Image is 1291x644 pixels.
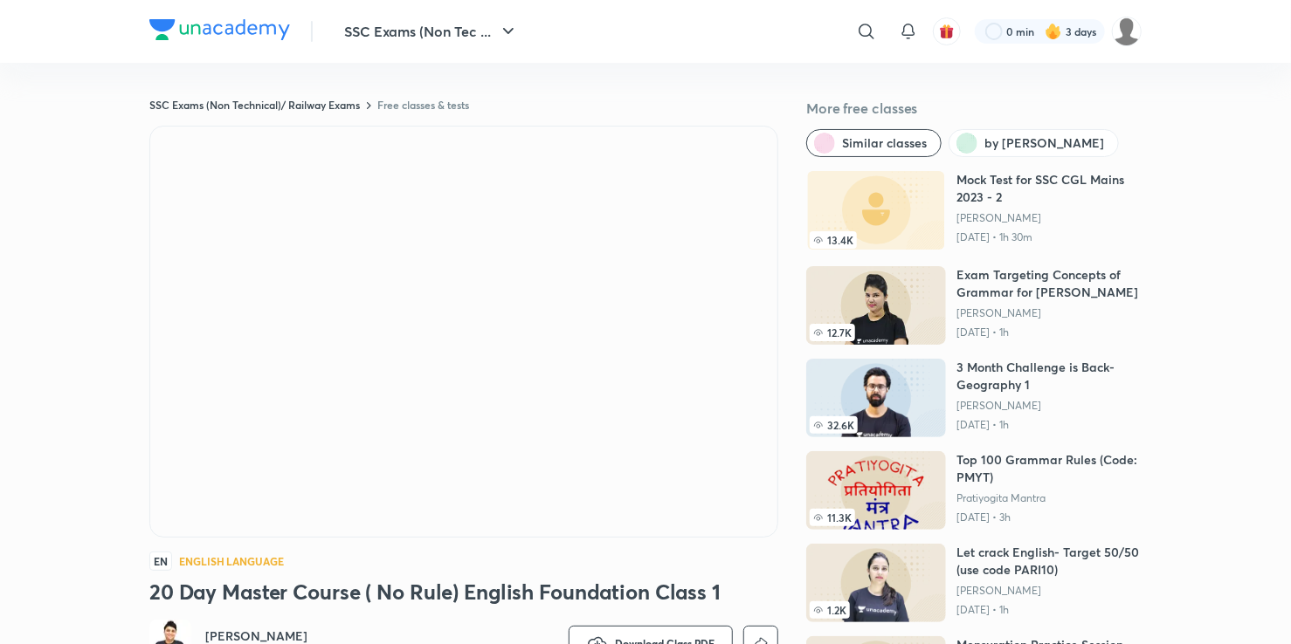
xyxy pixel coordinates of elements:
[810,324,855,341] span: 12.7K
[806,129,942,157] button: Similar classes
[956,359,1142,394] h6: 3 Month Challenge is Back- Geography 1
[956,325,1142,339] p: [DATE] • 1h
[939,24,955,39] img: avatar
[956,306,1142,320] a: [PERSON_NAME]
[984,134,1104,152] span: by Anubhav Goswami
[810,231,857,249] span: 13.4K
[1045,23,1062,40] img: streak
[956,418,1142,432] p: [DATE] • 1h
[810,509,855,526] span: 11.3K
[956,211,1142,225] a: [PERSON_NAME]
[956,399,1142,413] a: [PERSON_NAME]
[150,127,777,537] iframe: Class
[334,14,529,49] button: SSC Exams (Non Tec ...
[956,544,1142,579] h6: Let crack English- Target 50/50 (use code PARI10)
[956,230,1142,244] p: [DATE] • 1h 30m
[956,510,1142,524] p: [DATE] • 3h
[806,98,1142,119] h5: More free classes
[810,601,850,619] span: 1.2K
[933,17,961,45] button: avatar
[149,19,290,45] a: Company Logo
[810,416,858,434] span: 32.6K
[949,129,1119,157] button: by Anubhav Goswami
[956,451,1142,486] h6: Top 100 Grammar Rules (Code: PMYT)
[842,134,927,152] span: Similar classes
[377,98,469,112] a: Free classes & tests
[149,552,172,571] span: EN
[956,171,1142,206] h6: Mock Test for SSC CGL Mains 2023 - 2
[149,98,360,112] a: SSC Exams (Non Technical)/ Railway Exams
[179,556,284,566] h4: English Language
[956,266,1142,301] h6: Exam Targeting Concepts of Grammar for [PERSON_NAME]
[956,603,1142,617] p: [DATE] • 1h
[1112,17,1142,46] img: Shane Watson
[956,491,1142,505] a: Pratiyogita Mantra
[956,584,1142,598] a: [PERSON_NAME]
[149,578,778,606] h3: 20 Day Master Course ( No Rule) English Foundation Class 1
[149,19,290,40] img: Company Logo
